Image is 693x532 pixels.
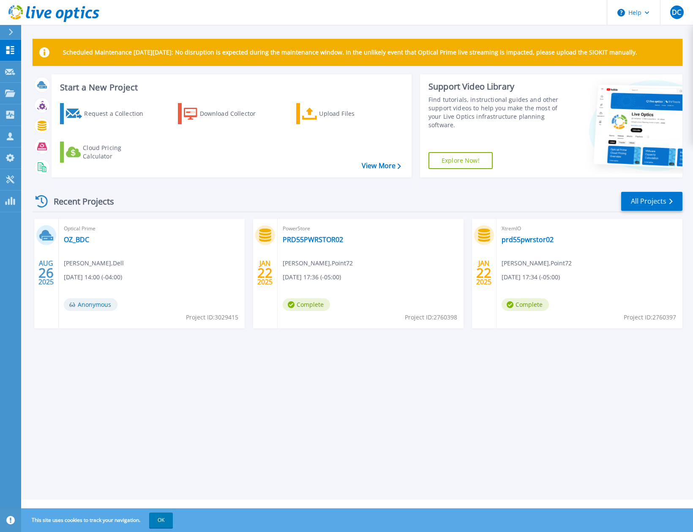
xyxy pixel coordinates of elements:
span: [DATE] 17:34 (-05:00) [502,273,560,282]
span: 22 [476,269,491,276]
span: [PERSON_NAME] , Dell [64,259,124,268]
div: Cloud Pricing Calculator [83,144,150,161]
a: Cloud Pricing Calculator [60,142,154,163]
a: OZ_BDC [64,235,89,244]
a: View More [362,162,401,170]
span: [PERSON_NAME] , Point72 [283,259,353,268]
span: Complete [283,298,330,311]
span: Project ID: 2760397 [624,313,676,322]
a: Upload Files [296,103,390,124]
div: AUG 2025 [38,257,54,288]
button: OK [149,513,173,528]
div: Upload Files [319,105,387,122]
div: Recent Projects [33,191,126,212]
a: prd55pwrstor02 [502,235,554,244]
span: DC [672,9,681,16]
div: Find tutorials, instructional guides and other support videos to help you make the most of your L... [428,95,561,129]
span: XtremIO [502,224,677,233]
span: [PERSON_NAME] , Point72 [502,259,572,268]
span: Optical Prime [64,224,240,233]
a: PRD55PWRSTOR02 [283,235,343,244]
div: JAN 2025 [476,257,492,288]
span: This site uses cookies to track your navigation. [23,513,173,528]
div: Download Collector [200,105,267,122]
a: Request a Collection [60,103,154,124]
p: Scheduled Maintenance [DATE][DATE]: No disruption is expected during the maintenance window. In t... [63,49,637,56]
span: 26 [38,269,54,276]
a: All Projects [621,192,682,211]
span: Project ID: 3029415 [186,313,238,322]
div: Request a Collection [84,105,152,122]
a: Explore Now! [428,152,493,169]
span: Project ID: 2760398 [405,313,457,322]
span: Anonymous [64,298,117,311]
span: [DATE] 14:00 (-04:00) [64,273,122,282]
div: JAN 2025 [257,257,273,288]
h3: Start a New Project [60,83,401,92]
span: [DATE] 17:36 (-05:00) [283,273,341,282]
a: Download Collector [178,103,272,124]
span: 22 [257,269,273,276]
span: PowerStore [283,224,458,233]
span: Complete [502,298,549,311]
div: Support Video Library [428,81,561,92]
